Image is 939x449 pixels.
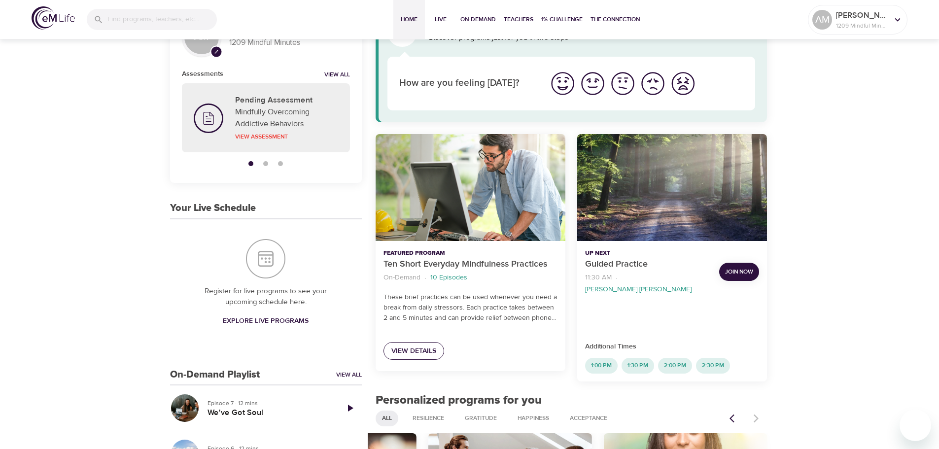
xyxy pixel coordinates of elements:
[430,273,467,283] p: 10 Episodes
[391,345,436,357] span: View Details
[246,239,285,278] img: Your Live Schedule
[585,273,612,283] p: 11:30 AM
[32,6,75,30] img: logo
[376,134,565,241] button: Ten Short Everyday Mindfulness Practices
[383,292,557,323] p: These brief practices can be used whenever you need a break from daily stressors. Each practice t...
[608,69,638,99] button: I'm feeling ok
[235,106,338,130] p: Mindfully Overcoming Addictive Behaviors
[585,342,759,352] p: Additional Times
[376,414,398,422] span: All
[429,14,452,25] span: Live
[609,70,636,97] img: ok
[724,408,745,429] button: Previous items
[725,267,753,277] span: Join Now
[511,411,556,426] div: Happiness
[383,271,557,284] nav: breadcrumb
[182,69,223,79] h6: Assessments
[696,361,730,370] span: 2:30 PM
[383,249,557,258] p: Featured Program
[585,361,618,370] span: 1:00 PM
[577,134,767,241] button: Guided Practice
[219,312,313,330] a: Explore Live Programs
[376,411,398,426] div: All
[324,71,350,79] a: View all notifications
[668,69,698,99] button: I'm feeling worst
[170,369,260,380] h3: On-Demand Playlist
[836,9,888,21] p: [PERSON_NAME]
[591,14,640,25] span: The Connection
[585,249,711,258] p: Up Next
[458,411,503,426] div: Gratitude
[460,14,496,25] span: On-Demand
[563,411,614,426] div: Acceptance
[235,132,338,141] p: View Assessment
[336,371,362,379] a: View All
[638,69,668,99] button: I'm feeling bad
[696,358,730,374] div: 2:30 PM
[579,70,606,97] img: good
[585,358,618,374] div: 1:00 PM
[170,203,256,214] h3: Your Live Schedule
[376,393,767,408] h2: Personalized programs for you
[564,414,613,422] span: Acceptance
[424,271,426,284] li: ·
[616,271,618,284] li: ·
[407,414,450,422] span: Resilience
[235,95,338,105] h5: Pending Assessment
[208,408,330,418] h5: We've Got Soul
[504,14,533,25] span: Teachers
[585,271,711,295] nav: breadcrumb
[208,399,330,408] p: Episode 7 · 12 mins
[223,315,309,327] span: Explore Live Programs
[658,358,692,374] div: 2:00 PM
[338,396,362,420] a: Play Episode
[578,69,608,99] button: I'm feeling good
[622,358,654,374] div: 1:30 PM
[658,361,692,370] span: 2:00 PM
[541,14,583,25] span: 1% Challenge
[512,414,555,422] span: Happiness
[383,342,444,360] a: View Details
[170,393,200,423] button: We've Got Soul
[719,263,759,281] button: Join Now
[383,258,557,271] p: Ten Short Everyday Mindfulness Practices
[548,69,578,99] button: I'm feeling great
[397,14,421,25] span: Home
[190,286,342,308] p: Register for live programs to see your upcoming schedule here.
[812,10,832,30] div: AM
[836,21,888,30] p: 1209 Mindful Minutes
[399,76,536,91] p: How are you feeling [DATE]?
[900,410,931,441] iframe: Button to launch messaging window
[622,361,654,370] span: 1:30 PM
[639,70,666,97] img: bad
[669,70,696,97] img: worst
[107,9,217,30] input: Find programs, teachers, etc...
[383,273,420,283] p: On-Demand
[585,258,711,271] p: Guided Practice
[549,70,576,97] img: great
[229,37,350,48] p: 1209 Mindful Minutes
[459,414,503,422] span: Gratitude
[406,411,451,426] div: Resilience
[585,284,692,295] p: [PERSON_NAME] [PERSON_NAME]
